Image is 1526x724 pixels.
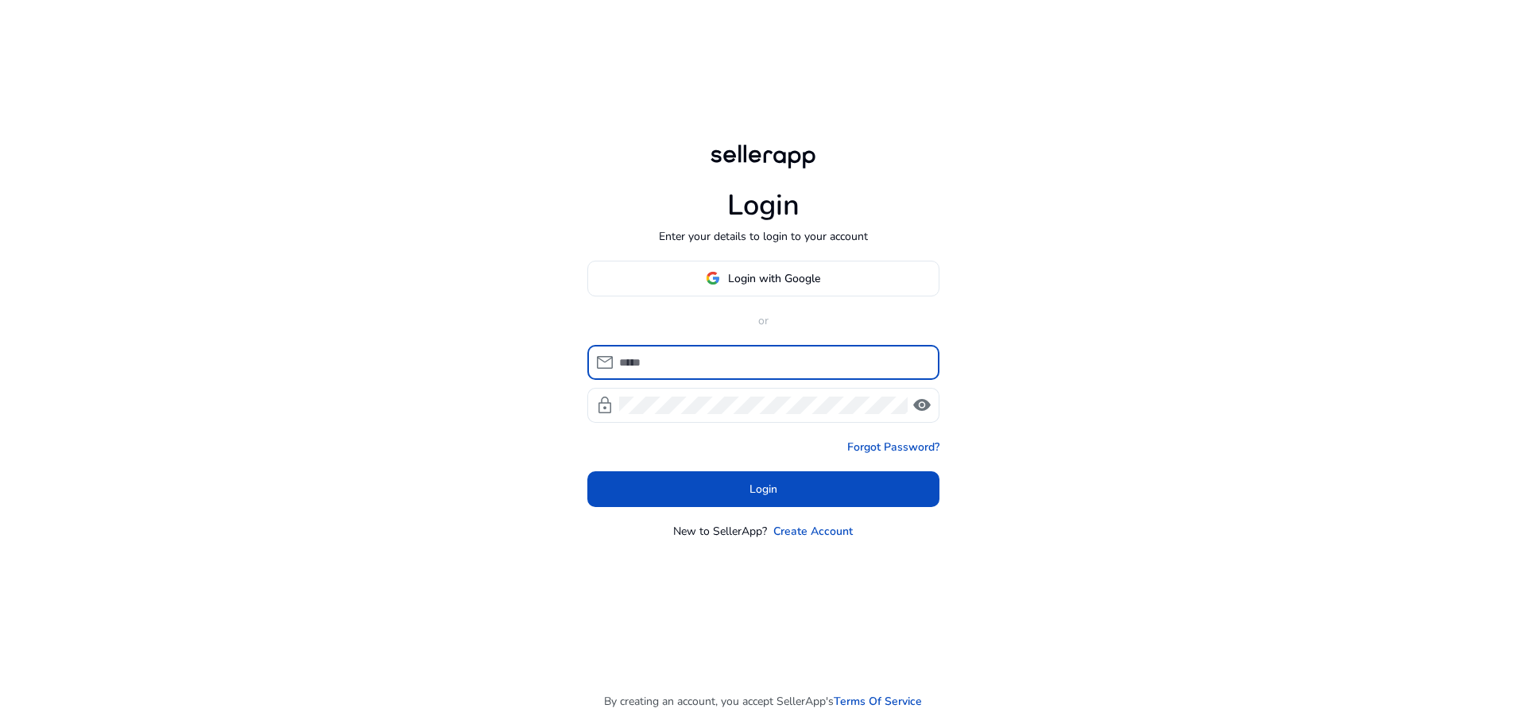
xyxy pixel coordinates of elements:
span: mail [595,353,614,372]
h1: Login [727,188,800,223]
img: google-logo.svg [706,271,720,285]
span: visibility [912,396,931,415]
span: Login [749,481,777,498]
p: Enter your details to login to your account [659,228,868,245]
p: New to SellerApp? [673,523,767,540]
p: or [587,312,939,329]
span: Login with Google [728,270,820,287]
a: Forgot Password? [847,439,939,455]
span: lock [595,396,614,415]
a: Terms Of Service [834,693,922,710]
button: Login [587,471,939,507]
a: Create Account [773,523,853,540]
button: Login with Google [587,261,939,296]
